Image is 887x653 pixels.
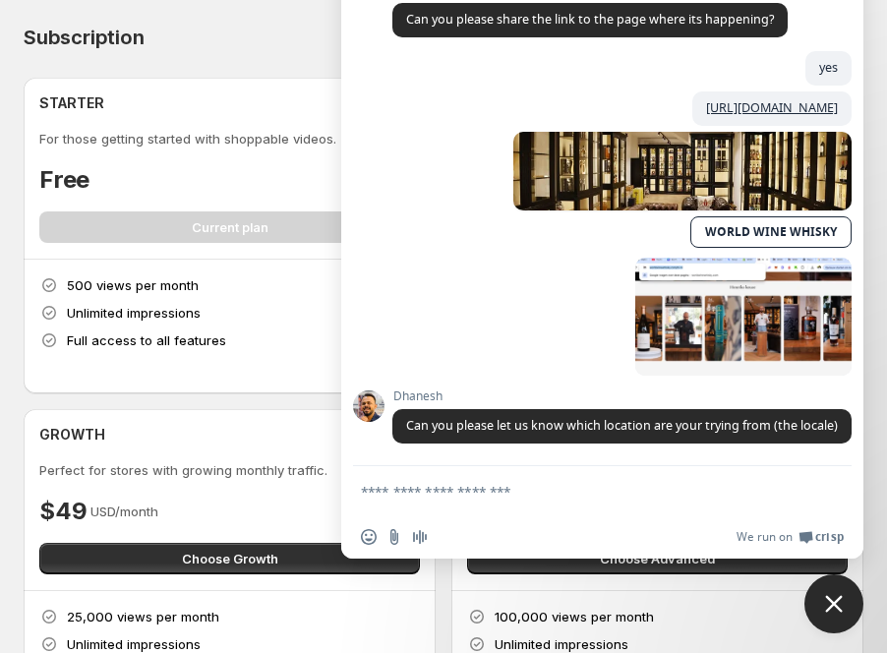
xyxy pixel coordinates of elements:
span: Choose Growth [182,549,278,568]
p: Perfect for stores with growing monthly traffic. [39,460,420,480]
button: Choose Advanced [467,543,848,574]
button: Choose Growth [39,543,420,574]
h4: STARTER [39,93,104,113]
span: Dhanesh [392,389,852,403]
span: Crisp [815,529,844,545]
p: Unlimited impressions [67,303,201,323]
p: Full access to all features [67,330,226,350]
div: Close chat [804,574,863,633]
h4: Free [39,164,89,196]
a: We run onCrisp [737,529,844,545]
a: WORLD WINE WHISKY [690,216,852,248]
span: Insert an emoji [361,529,377,545]
span: We run on [737,529,793,545]
p: For those getting started with shoppable videos. [39,129,420,148]
span: Audio message [412,529,428,545]
span: Send a file [386,529,402,545]
p: 500 views per month [67,275,199,295]
h4: Subscription [24,26,145,49]
p: 100,000 views per month [495,607,654,626]
p: USD/month [90,502,158,521]
p: 25,000 views per month [67,607,219,626]
h4: $49 [39,496,87,527]
span: yes [819,59,838,76]
span: Can you please let us know which location are your trying from (the locale) [406,417,838,434]
a: [URL][DOMAIN_NAME] [706,99,838,116]
span: Can you please share the link to the page where its happening? [406,11,774,28]
h4: GROWTH [39,425,105,445]
textarea: Compose your message... [361,483,800,501]
span: Choose Advanced [600,549,715,568]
